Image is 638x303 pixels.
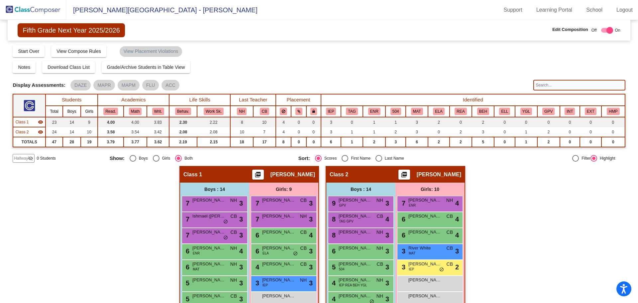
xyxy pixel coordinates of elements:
[417,171,461,178] span: [PERSON_NAME]
[439,267,444,272] span: do_not_disturb_alt
[533,80,625,90] input: Search...
[515,117,537,127] td: 0
[169,117,197,127] td: 2.30
[230,117,253,127] td: 8
[330,231,336,239] span: 8
[124,127,147,137] td: 3.54
[494,137,515,147] td: 0
[400,171,408,181] mat-icon: picture_as_pdf
[376,197,383,204] span: NH
[322,155,337,161] div: Scores
[263,283,268,288] span: IEP
[81,106,98,117] th: Girls
[63,127,81,137] td: 14
[306,106,321,117] th: Keep with teacher
[98,94,169,106] th: Academics
[48,65,90,70] span: Download Class List
[118,80,140,90] mat-chip: MAPM
[408,197,442,204] span: [PERSON_NAME]
[330,263,336,271] span: 5
[197,117,231,127] td: 2.22
[339,203,346,208] span: GPV
[262,213,295,220] span: [PERSON_NAME]
[306,127,321,137] td: 0
[330,171,348,178] span: Class 2
[13,45,45,57] button: Start Over
[28,156,33,161] mat-icon: visibility_off
[136,155,148,161] div: Boys
[385,117,406,127] td: 1
[339,213,372,220] span: [PERSON_NAME]
[499,108,510,115] button: ELL
[321,94,625,106] th: Identified
[300,245,307,252] span: CB
[98,117,124,127] td: 4.00
[231,213,237,220] span: CB
[477,108,489,115] button: BEH
[385,137,406,147] td: 3
[260,108,269,115] button: CB
[249,183,318,196] div: Girls: 9
[306,117,321,127] td: 0
[601,106,625,117] th: High Maintenance Parent
[385,246,389,256] span: 3
[339,229,372,235] span: [PERSON_NAME]
[321,137,341,147] td: 6
[385,127,406,137] td: 2
[180,183,249,196] div: Boys : 14
[377,261,383,268] span: CB
[192,229,226,235] span: [PERSON_NAME]
[254,216,259,223] span: 7
[18,65,30,70] span: Notes
[253,117,276,127] td: 10
[409,203,416,208] span: ENR
[204,108,224,115] button: Work Sk.
[341,127,363,137] td: 1
[560,117,580,127] td: 0
[46,127,63,137] td: 24
[406,127,428,137] td: 3
[542,108,555,115] button: GPV
[326,108,336,115] button: IEP
[81,127,98,137] td: 10
[309,246,313,256] span: 3
[565,108,575,115] button: INT
[184,247,189,255] span: 6
[276,127,291,137] td: 4
[408,229,442,235] span: [PERSON_NAME]
[192,197,226,204] span: [PERSON_NAME]
[184,263,189,271] span: 6
[455,230,459,240] span: 4
[46,94,98,106] th: Students
[385,198,389,208] span: 3
[321,106,341,117] th: Individualized Education Plan
[339,219,354,224] span: TAG GPV
[579,155,590,161] div: Filter
[262,277,295,283] span: [PERSON_NAME]
[300,213,307,220] span: NH
[395,183,465,196] div: Girls: 10
[291,117,306,127] td: 0
[46,137,63,147] td: 47
[102,61,190,73] button: Grade/Archive Students in Table View
[406,117,428,127] td: 3
[498,5,528,15] a: Support
[51,45,106,57] button: View Compose Rules
[377,213,383,220] span: CB
[193,267,199,272] span: MAT
[230,245,237,252] span: NH
[346,108,358,115] button: TAG
[300,277,307,284] span: NH
[385,230,389,240] span: 3
[376,277,383,284] span: NH
[428,127,450,137] td: 0
[409,267,414,272] span: IEP
[107,65,185,70] span: Grade/Archive Students in Table View
[400,247,405,255] span: 3
[169,127,197,137] td: 2.08
[580,137,601,147] td: 0
[339,277,372,283] span: [PERSON_NAME]
[124,137,147,147] td: 3.77
[585,108,596,115] button: EXT
[400,216,405,223] span: 6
